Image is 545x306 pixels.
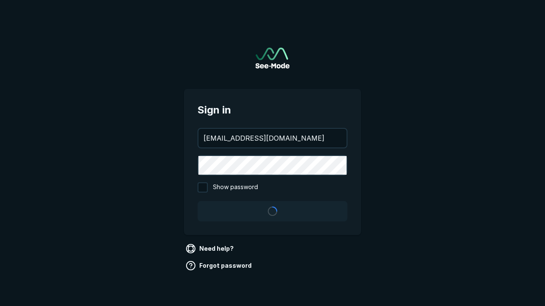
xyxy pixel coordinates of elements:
a: Need help? [184,242,237,255]
a: Forgot password [184,259,255,272]
img: See-Mode Logo [255,48,290,68]
span: Show password [213,182,258,193]
a: Go to sign in [255,48,290,68]
span: Sign in [198,102,347,118]
input: your@email.com [198,129,347,147]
